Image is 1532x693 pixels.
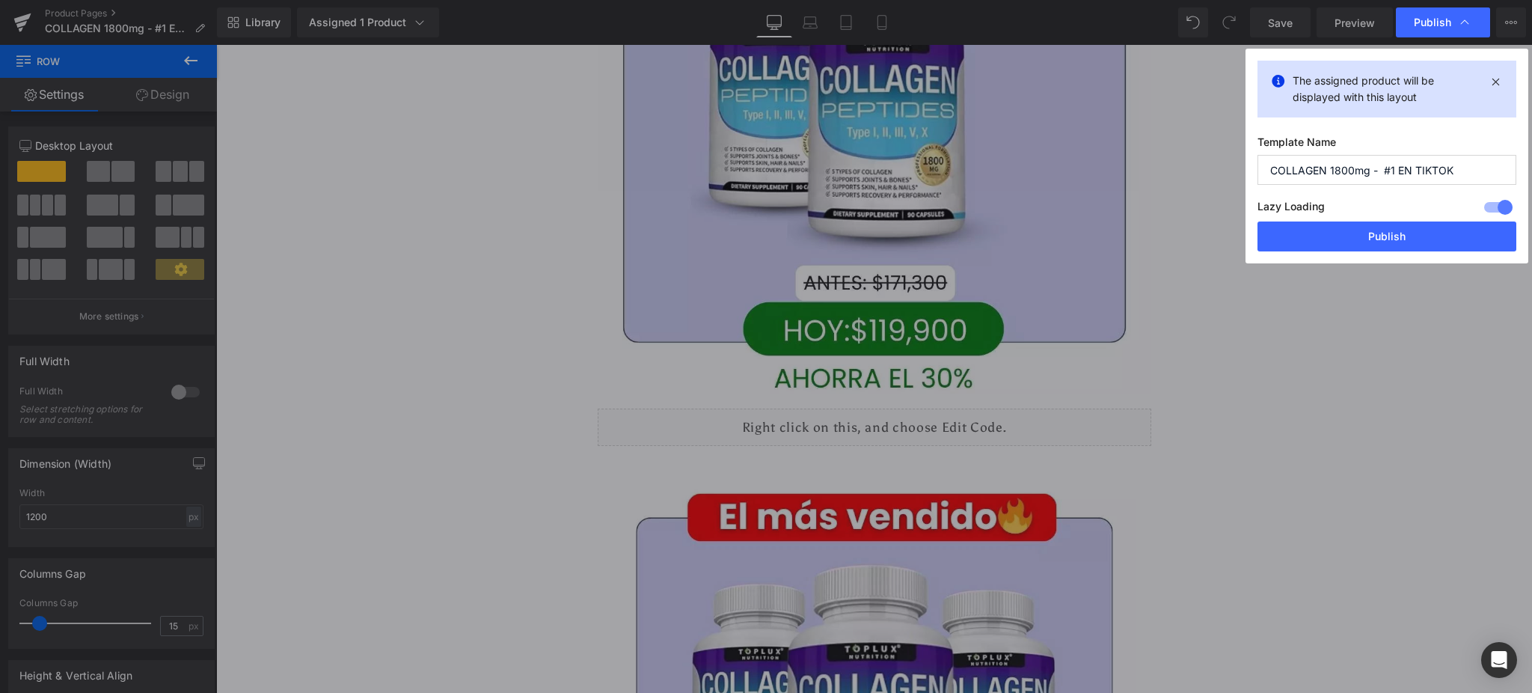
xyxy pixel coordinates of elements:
[1257,222,1516,251] button: Publish
[1481,642,1517,678] div: Open Intercom Messenger
[1414,16,1451,29] span: Publish
[1257,197,1325,222] label: Lazy Loading
[1257,135,1516,155] label: Template Name
[1293,73,1481,106] p: The assigned product will be displayed with this layout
